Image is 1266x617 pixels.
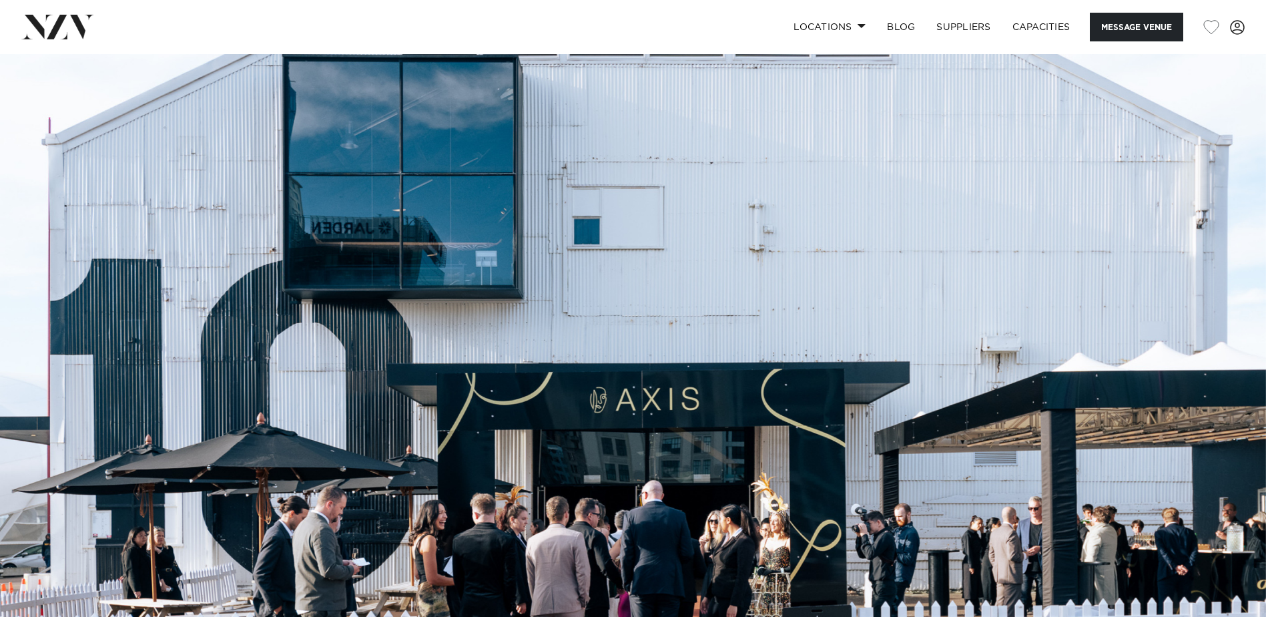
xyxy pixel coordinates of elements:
img: nzv-logo.png [21,15,94,39]
a: BLOG [876,13,926,41]
a: Locations [783,13,876,41]
a: SUPPLIERS [926,13,1001,41]
button: Message Venue [1090,13,1183,41]
a: Capacities [1002,13,1081,41]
